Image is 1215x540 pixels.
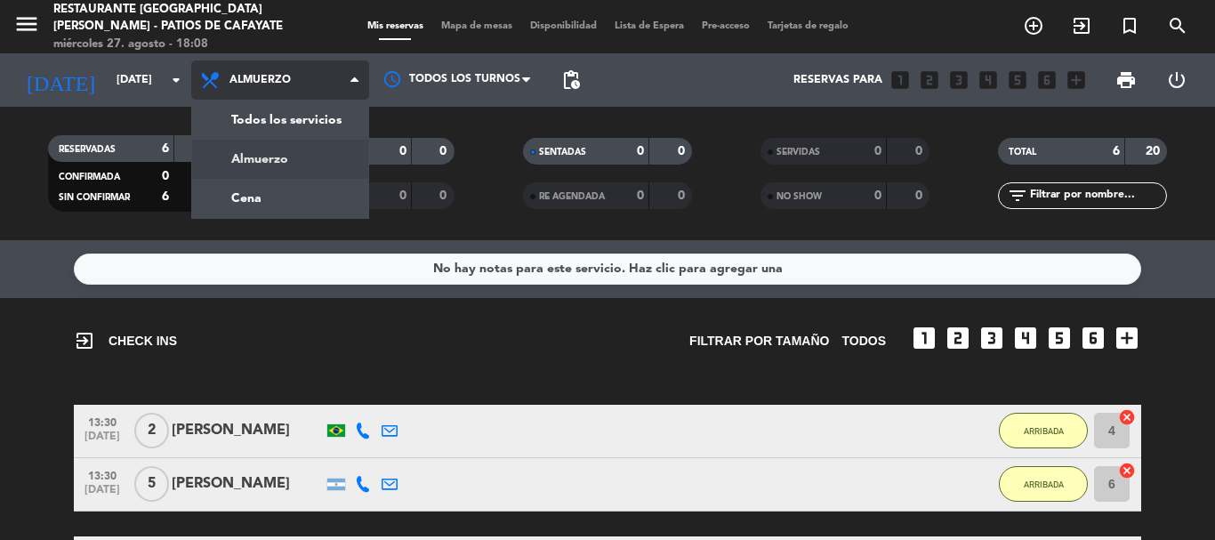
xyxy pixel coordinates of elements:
[1146,145,1163,157] strong: 20
[192,140,368,179] a: Almuerzo
[637,145,644,157] strong: 0
[999,413,1088,448] button: ARRIBADA
[1035,69,1058,92] i: looks_6
[162,190,169,203] strong: 6
[80,484,125,504] span: [DATE]
[399,189,406,202] strong: 0
[1028,186,1166,206] input: Filtrar por nombre...
[776,192,822,201] span: NO SHOW
[918,69,941,92] i: looks_two
[13,11,40,44] button: menu
[80,431,125,451] span: [DATE]
[539,148,586,157] span: SENTADAS
[192,101,368,140] a: Todos los servicios
[1113,324,1141,352] i: add_box
[521,21,606,31] span: Disponibilidad
[776,148,820,157] span: SERVIDAS
[947,69,970,92] i: looks_3
[841,331,886,351] span: TODOS
[134,413,169,448] span: 2
[229,74,291,86] span: Almuerzo
[74,330,177,351] span: CHECK INS
[1118,408,1136,426] i: cancel
[1009,148,1036,157] span: TOTAL
[1115,69,1137,91] span: print
[439,189,450,202] strong: 0
[1167,15,1188,36] i: search
[1024,480,1064,489] span: ARRIBADA
[978,324,1006,352] i: looks_3
[1023,15,1044,36] i: add_circle_outline
[162,170,169,182] strong: 0
[1119,15,1140,36] i: turned_in_not
[162,142,169,155] strong: 6
[1024,426,1064,436] span: ARRIBADA
[1113,145,1120,157] strong: 6
[874,189,881,202] strong: 0
[1118,462,1136,480] i: cancel
[134,466,169,502] span: 5
[1065,69,1088,92] i: add_box
[399,145,406,157] strong: 0
[889,69,912,92] i: looks_one
[1166,69,1187,91] i: power_settings_new
[915,145,926,157] strong: 0
[977,69,1000,92] i: looks_4
[910,324,938,352] i: looks_one
[606,21,693,31] span: Lista de Espera
[759,21,857,31] span: Tarjetas de regalo
[539,192,605,201] span: RE AGENDADA
[13,60,108,100] i: [DATE]
[944,324,972,352] i: looks_two
[915,189,926,202] strong: 0
[678,145,688,157] strong: 0
[678,189,688,202] strong: 0
[59,193,130,202] span: SIN CONFIRMAR
[1011,324,1040,352] i: looks_4
[432,21,521,31] span: Mapa de mesas
[358,21,432,31] span: Mis reservas
[53,36,291,53] div: miércoles 27. agosto - 18:08
[13,11,40,37] i: menu
[693,21,759,31] span: Pre-acceso
[433,259,783,279] div: No hay notas para este servicio. Haz clic para agregar una
[53,1,291,36] div: Restaurante [GEOGRAPHIC_DATA][PERSON_NAME] - Patios de Cafayate
[172,419,323,442] div: [PERSON_NAME]
[637,189,644,202] strong: 0
[439,145,450,157] strong: 0
[165,69,187,91] i: arrow_drop_down
[689,331,829,351] span: Filtrar por tamaño
[192,179,368,218] a: Cena
[1045,324,1074,352] i: looks_5
[999,466,1088,502] button: ARRIBADA
[172,472,323,496] div: [PERSON_NAME]
[1079,324,1107,352] i: looks_6
[80,464,125,485] span: 13:30
[1151,53,1202,107] div: LOG OUT
[59,145,116,154] span: RESERVADAS
[1006,69,1029,92] i: looks_5
[793,74,882,86] span: Reservas para
[1071,15,1092,36] i: exit_to_app
[560,69,582,91] span: pending_actions
[874,145,881,157] strong: 0
[80,411,125,431] span: 13:30
[59,173,120,181] span: CONFIRMADA
[1007,185,1028,206] i: filter_list
[74,330,95,351] i: exit_to_app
